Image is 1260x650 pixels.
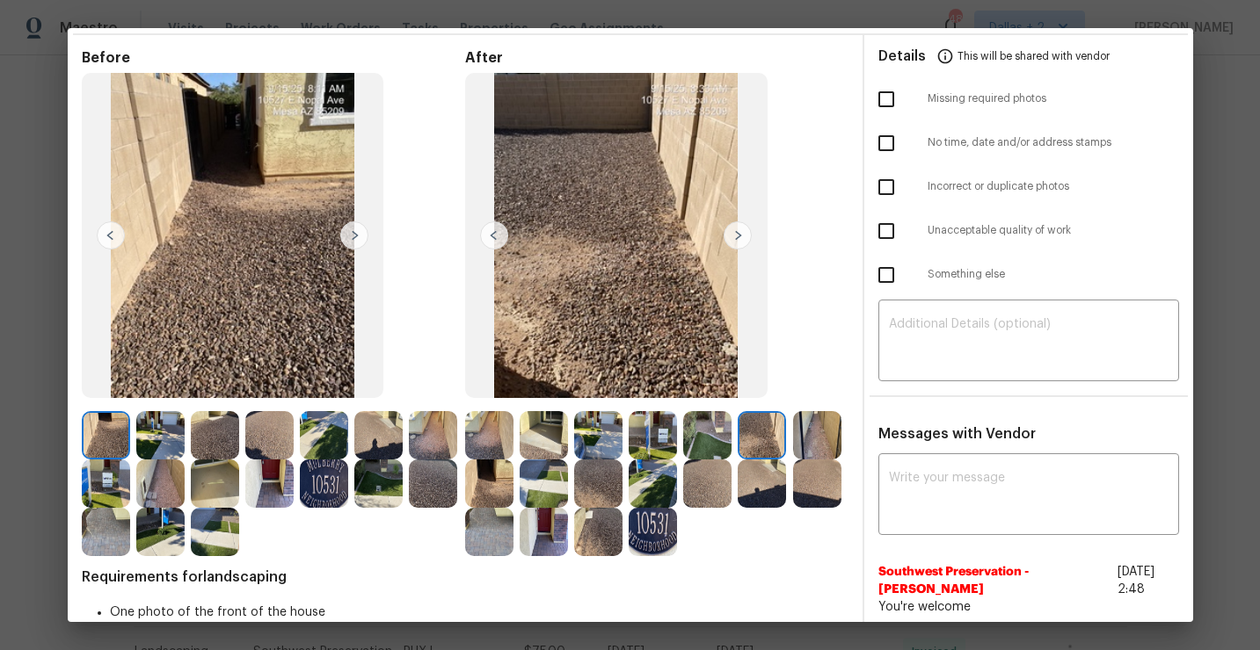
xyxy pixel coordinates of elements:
span: Incorrect or duplicate photos [928,179,1179,194]
span: Missing required photos [928,91,1179,106]
div: Unacceptable quality of work [864,209,1193,253]
span: Unacceptable quality of work [928,223,1179,238]
span: No time, date and/or address stamps [928,135,1179,150]
div: Missing required photos [864,77,1193,121]
img: left-chevron-button-url [480,221,508,249]
div: Something else [864,253,1193,297]
span: You're welcome [878,598,1179,616]
span: Something else [928,267,1179,282]
span: [DATE] 2:48 [1118,566,1154,596]
img: right-chevron-button-url [340,221,368,249]
span: Requirements for landscaping [82,568,848,586]
span: Southwest Preservation - [PERSON_NAME] [878,563,1111,598]
span: This will be shared with vendor [958,35,1110,77]
div: Incorrect or duplicate photos [864,165,1193,209]
span: After [465,49,848,67]
span: Details [878,35,926,77]
li: One photo of the back of the house [110,621,848,639]
img: right-chevron-button-url [724,221,752,249]
span: Messages with Vendor [878,427,1036,441]
div: No time, date and/or address stamps [864,121,1193,165]
img: left-chevron-button-url [97,221,125,249]
li: One photo of the front of the house [110,603,848,621]
span: Before [82,49,465,67]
